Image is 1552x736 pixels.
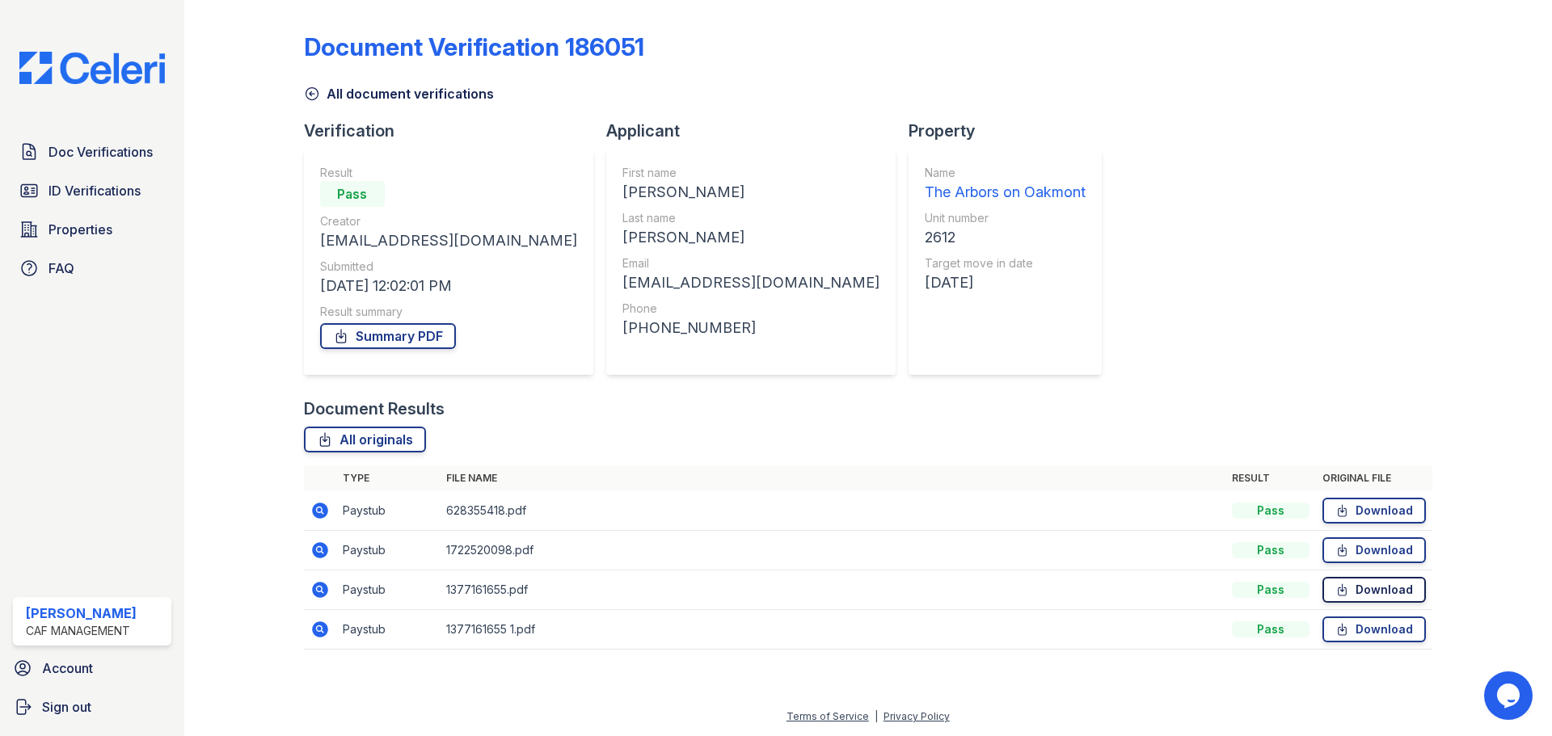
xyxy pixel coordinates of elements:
[622,317,879,339] div: [PHONE_NUMBER]
[13,213,171,246] a: Properties
[1232,503,1309,519] div: Pass
[440,610,1225,650] td: 1377161655 1.pdf
[1322,616,1426,642] a: Download
[1322,577,1426,603] a: Download
[925,210,1086,226] div: Unit number
[304,120,606,142] div: Verification
[440,491,1225,531] td: 628355418.pdf
[42,658,93,678] span: Account
[13,175,171,207] a: ID Verifications
[304,427,426,452] a: All originals
[622,255,879,271] div: Email
[6,691,178,723] a: Sign out
[606,120,909,142] div: Applicant
[622,210,879,226] div: Last name
[1232,582,1309,598] div: Pass
[1322,498,1426,524] a: Download
[1316,465,1432,491] th: Original file
[320,304,577,320] div: Result summary
[925,255,1086,271] div: Target move in date
[1232,621,1309,637] div: Pass
[6,52,178,84] img: CE_Logo_Blue-a8612792a0a2168367f1c8372b55b34899dd931a85d93a1a3d3e32e68fde9ad4.png
[622,301,879,317] div: Phone
[336,610,440,650] td: Paystub
[304,397,445,420] div: Document Results
[1484,671,1536,720] iframe: chat widget
[320,323,456,349] a: Summary PDF
[13,252,171,284] a: FAQ
[622,165,879,181] div: First name
[320,259,577,275] div: Submitted
[26,623,137,639] div: CAF Management
[622,271,879,294] div: [EMAIL_ADDRESS][DOMAIN_NAME]
[925,271,1086,294] div: [DATE]
[42,697,91,717] span: Sign out
[875,710,878,722] div: |
[336,465,440,491] th: Type
[336,570,440,610] td: Paystub
[440,531,1225,570] td: 1722520098.pdf
[622,181,879,204] div: [PERSON_NAME]
[622,226,879,249] div: [PERSON_NAME]
[440,465,1225,491] th: File name
[320,213,577,229] div: Creator
[909,120,1115,142] div: Property
[787,710,869,722] a: Terms of Service
[336,531,440,570] td: Paystub
[1232,542,1309,558] div: Pass
[48,220,112,239] span: Properties
[6,652,178,684] a: Account
[1322,537,1426,563] a: Download
[48,181,141,200] span: ID Verifications
[1225,465,1316,491] th: Result
[304,84,494,103] a: All document verifications
[13,136,171,168] a: Doc Verifications
[320,165,577,181] div: Result
[304,32,644,61] div: Document Verification 186051
[925,226,1086,249] div: 2612
[320,181,385,207] div: Pass
[925,165,1086,181] div: Name
[884,710,950,722] a: Privacy Policy
[440,570,1225,610] td: 1377161655.pdf
[925,181,1086,204] div: The Arbors on Oakmont
[320,275,577,297] div: [DATE] 12:02:01 PM
[26,604,137,623] div: [PERSON_NAME]
[320,229,577,252] div: [EMAIL_ADDRESS][DOMAIN_NAME]
[48,259,74,278] span: FAQ
[925,165,1086,204] a: Name The Arbors on Oakmont
[336,491,440,531] td: Paystub
[48,142,153,162] span: Doc Verifications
